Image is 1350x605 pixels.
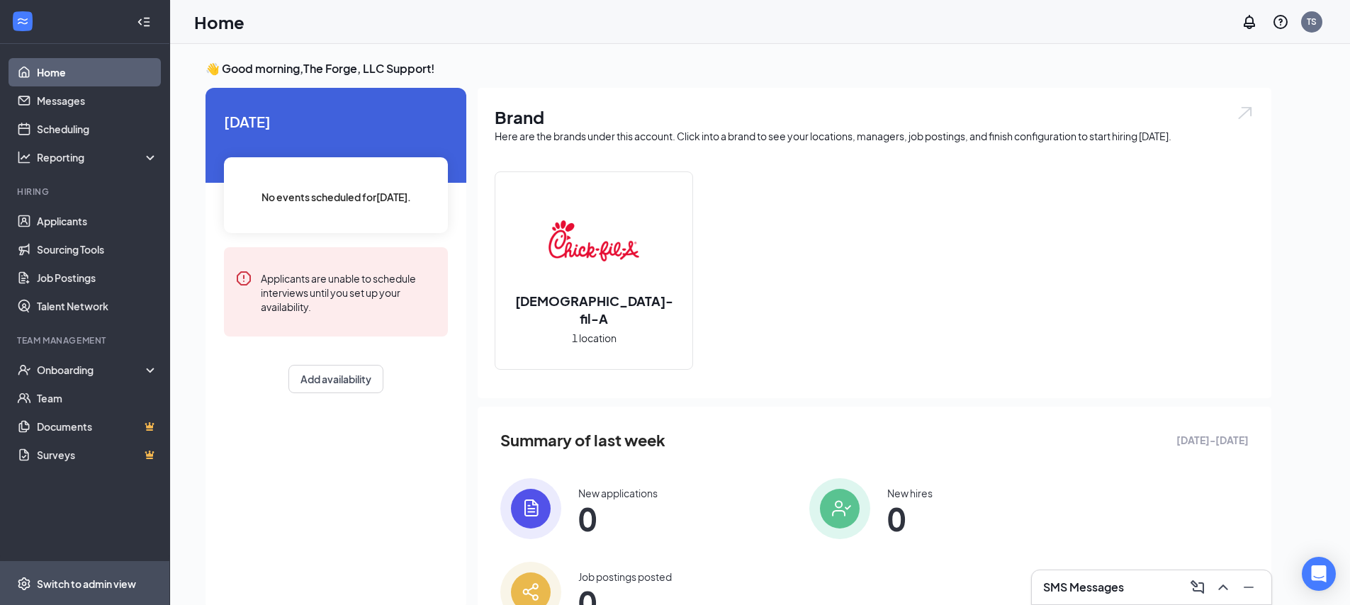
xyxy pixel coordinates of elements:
[809,478,870,539] img: icon
[1236,105,1254,121] img: open.6027fd2a22e1237b5b06.svg
[495,105,1254,129] h1: Brand
[37,207,158,235] a: Applicants
[1176,432,1249,448] span: [DATE] - [DATE]
[194,10,244,34] h1: Home
[1043,579,1124,595] h3: SMS Messages
[37,441,158,469] a: SurveysCrown
[288,365,383,393] button: Add availability
[37,264,158,292] a: Job Postings
[37,384,158,412] a: Team
[1241,13,1258,30] svg: Notifications
[887,486,933,500] div: New hires
[17,150,31,164] svg: Analysis
[572,330,617,346] span: 1 location
[495,129,1254,143] div: Here are the brands under this account. Click into a brand to see your locations, managers, job p...
[37,58,158,86] a: Home
[1307,16,1317,28] div: TS
[1237,576,1260,599] button: Minimize
[37,235,158,264] a: Sourcing Tools
[1212,576,1234,599] button: ChevronUp
[261,189,411,205] span: No events scheduled for [DATE] .
[224,111,448,132] span: [DATE]
[500,428,665,453] span: Summary of last week
[1302,557,1336,591] div: Open Intercom Messenger
[1240,579,1257,596] svg: Minimize
[37,150,159,164] div: Reporting
[578,570,672,584] div: Job postings posted
[206,61,1271,77] h3: 👋 Good morning, The Forge, LLC Support !
[37,115,158,143] a: Scheduling
[1189,579,1206,596] svg: ComposeMessage
[235,270,252,287] svg: Error
[1186,576,1209,599] button: ComposeMessage
[261,270,437,314] div: Applicants are unable to schedule interviews until you set up your availability.
[37,412,158,441] a: DocumentsCrown
[578,506,658,531] span: 0
[37,86,158,115] a: Messages
[887,506,933,531] span: 0
[16,14,30,28] svg: WorkstreamLogo
[17,334,155,346] div: Team Management
[549,196,639,286] img: Chick-fil-A
[17,363,31,377] svg: UserCheck
[17,186,155,198] div: Hiring
[37,363,146,377] div: Onboarding
[1215,579,1232,596] svg: ChevronUp
[37,577,136,591] div: Switch to admin view
[17,577,31,591] svg: Settings
[37,292,158,320] a: Talent Network
[578,486,658,500] div: New applications
[1272,13,1289,30] svg: QuestionInfo
[495,292,692,327] h2: [DEMOGRAPHIC_DATA]-fil-A
[137,15,151,29] svg: Collapse
[500,478,561,539] img: icon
